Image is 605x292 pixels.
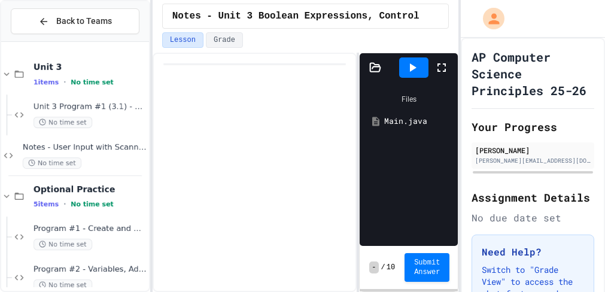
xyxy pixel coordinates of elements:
[56,15,112,28] span: Back to Teams
[472,48,594,99] h1: AP Computer Science Principles 25-26
[63,77,66,87] span: •
[206,32,243,48] button: Grade
[34,200,59,208] span: 5 items
[34,264,147,275] span: Program #2 - Variables, Addition, Output
[23,157,81,169] span: No time set
[172,9,419,23] span: Notes - Unit 3 Boolean Expressions, Control
[381,263,385,272] span: /
[162,32,203,48] button: Lesson
[472,211,594,225] div: No due date set
[34,62,147,72] span: Unit 3
[475,156,591,165] div: [PERSON_NAME][EMAIL_ADDRESS][DOMAIN_NAME]
[34,117,92,128] span: No time set
[34,184,147,194] span: Optional Practice
[34,102,147,112] span: Unit 3 Program #1 (3.1) - Reading Three Numbers
[482,245,584,259] h3: Need Help?
[71,200,114,208] span: No time set
[472,189,594,206] h2: Assignment Details
[369,261,378,273] span: -
[414,258,440,277] span: Submit Answer
[384,115,451,127] div: Main.java
[34,279,92,291] span: No time set
[405,253,449,282] button: Submit Answer
[366,88,452,111] div: Files
[11,8,139,34] button: Back to Teams
[34,224,147,234] span: Program #1 - Create and Output a String and int variable
[34,239,92,250] span: No time set
[472,118,594,135] h2: Your Progress
[34,78,59,86] span: 1 items
[63,199,66,209] span: •
[470,5,507,32] div: My Account
[475,145,591,156] div: [PERSON_NAME]
[23,142,147,153] span: Notes - User Input with Scanner Object
[387,263,395,272] span: 10
[71,78,114,86] span: No time set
